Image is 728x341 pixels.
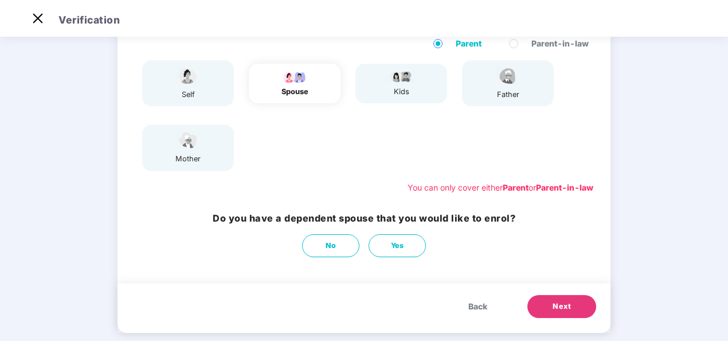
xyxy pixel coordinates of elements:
h3: Do you have a dependent spouse that you would like to enrol? [213,211,515,226]
button: Yes [369,234,426,257]
span: Next [553,301,571,312]
button: No [302,234,359,257]
div: spouse [280,86,309,98]
span: No [326,240,336,251]
img: svg+xml;base64,PHN2ZyBpZD0iRmF0aGVyX2ljb24iIHhtbG5zPSJodHRwOi8vd3d3LnczLm9yZy8yMDAwL3N2ZyIgeG1sbn... [494,66,522,86]
button: Next [527,295,596,318]
span: Parent-in-law [527,37,593,50]
span: Yes [391,240,404,251]
img: svg+xml;base64,PHN2ZyB4bWxucz0iaHR0cDovL3d3dy53My5vcmcvMjAwMC9zdmciIHdpZHRoPSI5Ny44OTciIGhlaWdodD... [280,69,309,83]
div: father [494,89,522,100]
div: kids [387,86,416,98]
span: Parent [451,37,486,50]
div: self [174,89,202,100]
b: Parent [503,183,529,192]
span: Back [468,300,487,313]
img: svg+xml;base64,PHN2ZyB4bWxucz0iaHR0cDovL3d3dy53My5vcmcvMjAwMC9zdmciIHdpZHRoPSI1NCIgaGVpZ2h0PSIzOC... [174,130,202,150]
div: You can only cover either or [408,181,593,194]
div: mother [174,153,202,165]
button: Back [457,295,499,318]
b: Parent-in-law [536,183,593,192]
img: svg+xml;base64,PHN2ZyBpZD0iU3BvdXNlX2ljb24iIHhtbG5zPSJodHRwOi8vd3d3LnczLm9yZy8yMDAwL3N2ZyIgd2lkdG... [174,66,202,86]
img: svg+xml;base64,PHN2ZyB4bWxucz0iaHR0cDovL3d3dy53My5vcmcvMjAwMC9zdmciIHdpZHRoPSI3OS4wMzciIGhlaWdodD... [387,69,416,83]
